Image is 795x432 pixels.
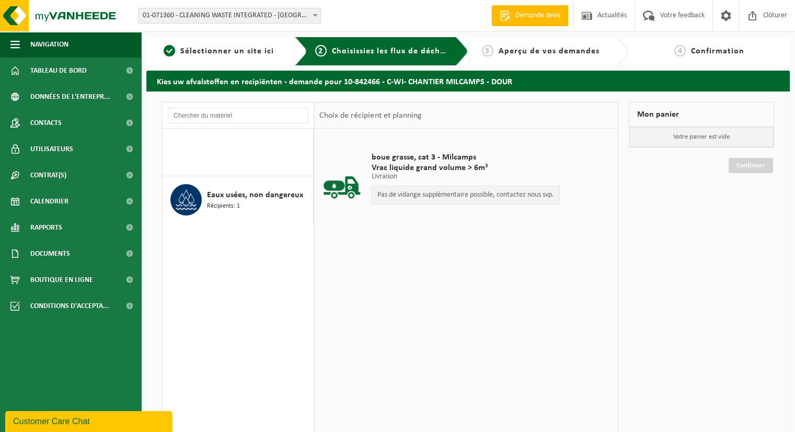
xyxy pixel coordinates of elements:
span: Conditions d'accepta... [30,293,109,319]
span: Boue grasse, contenant des produits d'origine animale, catégorie 3 (agriculture, distribution, in... [207,141,310,154]
span: Demande devis [513,10,563,21]
span: Eaux usées, non dangereux [207,189,303,201]
span: 1 [164,45,175,56]
span: Utilisateurs [30,136,73,162]
button: Eaux usées, non dangereux Récipients: 1 [163,176,314,223]
p: Pas de vidange supplémentaire possible, contactez nous svp. [377,191,554,199]
span: Aperçu de vos demandes [499,47,600,55]
span: 2 [315,45,327,56]
h2: Kies uw afvalstoffen en recipiënten - demande pour 10-842466 - C-WI- CHANTIER MILCAMPS - DOUR [146,71,790,91]
p: Livraison [372,173,560,180]
span: Confirmation [691,47,744,55]
button: Boue grasse, contenant des produits d'origine animale, catégorie 3 (agriculture, distribution, in... [163,129,314,176]
iframe: chat widget [5,409,175,432]
span: Données de l'entrepr... [30,84,110,110]
span: Documents [30,241,70,267]
input: Chercher du matériel [168,108,308,123]
span: Sélectionner un site ici [180,47,274,55]
span: 3 [482,45,493,56]
div: Mon panier [629,102,774,127]
a: 1Sélectionner un site ici [152,45,286,58]
span: boue grasse, cat 3 - Milcamps [372,152,560,163]
span: Vrac liquide grand volume > 6m³ [372,163,560,173]
span: 01-071360 - CLEANING WASTE INTEGRATED - SAINT-GHISLAIN [139,8,320,23]
span: Récipients: 1 [207,154,240,164]
span: Contacts [30,110,62,136]
span: Rapports [30,214,62,241]
span: Choisissiez les flux de déchets et récipients [332,47,506,55]
span: Contrat(s) [30,162,66,188]
a: Demande devis [491,5,568,26]
span: 4 [674,45,686,56]
span: Tableau de bord [30,58,87,84]
p: Votre panier est vide [629,127,774,147]
div: Choix de récipient et planning [314,103,427,129]
span: Navigation [30,31,68,58]
span: Calendrier [30,188,68,214]
a: Continuer [729,158,773,173]
span: Récipients: 1 [207,201,240,211]
span: Boutique en ligne [30,267,93,293]
span: 01-071360 - CLEANING WASTE INTEGRATED - SAINT-GHISLAIN [138,8,321,24]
